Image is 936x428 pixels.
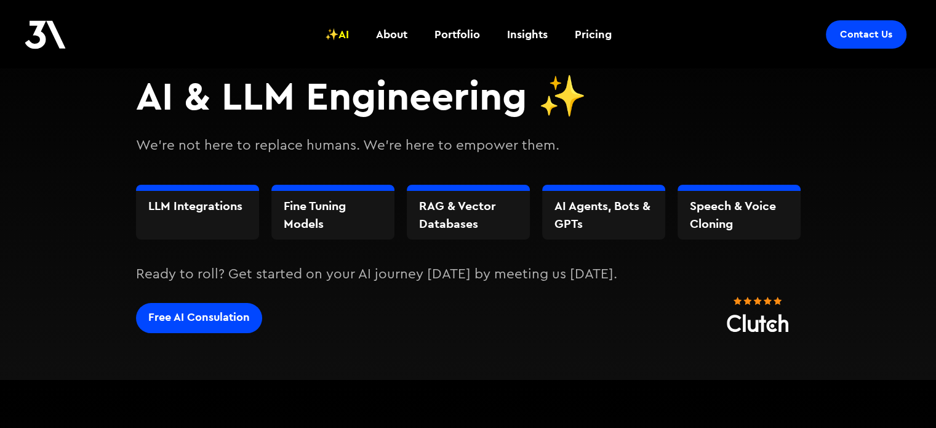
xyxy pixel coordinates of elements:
[840,28,892,41] div: Contact Us
[318,12,356,57] a: ✨AI
[575,26,612,42] div: Pricing
[690,197,788,233] a: Speech & Voice Cloning
[567,12,619,57] a: Pricing
[136,135,801,156] p: We're not here to replace humans. We're here to empower them.
[376,26,407,42] div: About
[284,197,382,233] a: Fine Tuning Models
[136,264,801,285] p: Ready to roll? Get started on your AI journey [DATE] by meeting us [DATE].
[148,197,247,215] a: LLM Integrations
[500,12,555,57] a: Insights
[554,197,653,233] a: AI Agents, Bots & GPTs
[148,309,250,325] div: Free AI Consulation
[136,72,801,119] h2: AI & LLM Engineering ✨
[434,26,480,42] div: Portfolio
[369,12,415,57] a: About
[507,26,548,42] div: Insights
[427,12,487,57] a: Portfolio
[325,26,349,42] div: ✨AI
[826,20,906,49] a: Contact Us
[419,197,518,233] a: RAG & Vector Databases
[136,303,262,333] a: Free AI Consulation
